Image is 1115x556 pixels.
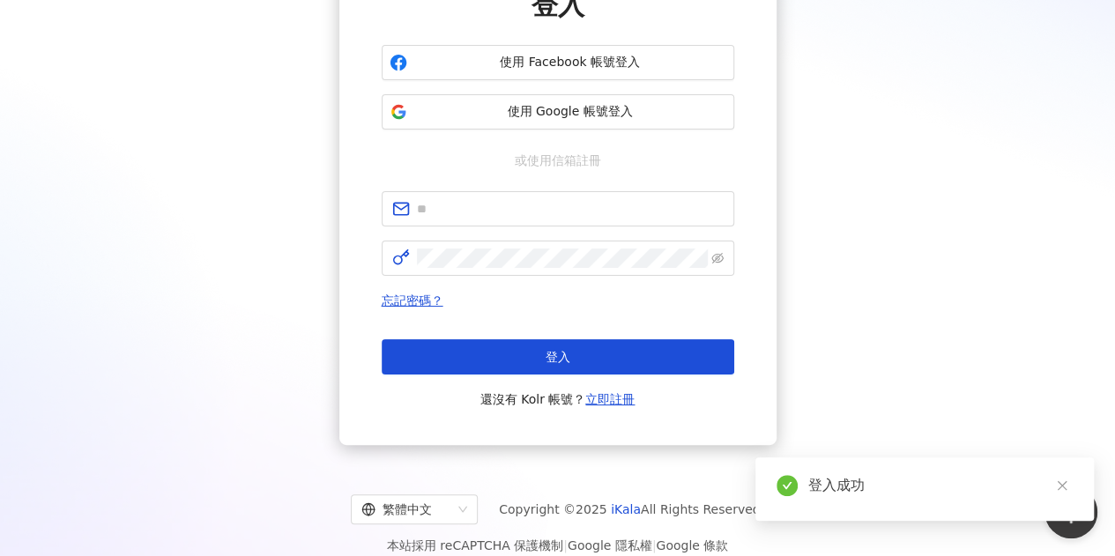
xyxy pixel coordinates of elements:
span: | [652,538,657,552]
button: 登入 [382,339,734,374]
button: 使用 Google 帳號登入 [382,94,734,130]
span: 使用 Facebook 帳號登入 [414,54,726,71]
div: 登入成功 [808,475,1073,496]
span: close [1056,479,1068,492]
span: 還沒有 Kolr 帳號？ [480,389,636,410]
span: check-circle [777,475,798,496]
span: Copyright © 2025 All Rights Reserved. [499,499,764,520]
span: 登入 [546,350,570,364]
button: 使用 Facebook 帳號登入 [382,45,734,80]
span: eye-invisible [711,252,724,264]
a: 立即註冊 [585,392,635,406]
span: 使用 Google 帳號登入 [414,103,726,121]
span: | [563,538,568,552]
span: 或使用信箱註冊 [502,151,613,170]
a: iKala [611,502,641,516]
span: 本站採用 reCAPTCHA 保護機制 [387,535,728,556]
a: Google 隱私權 [568,538,652,552]
div: 繁體中文 [361,495,451,523]
a: 忘記密碼？ [382,293,443,308]
a: Google 條款 [656,538,728,552]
